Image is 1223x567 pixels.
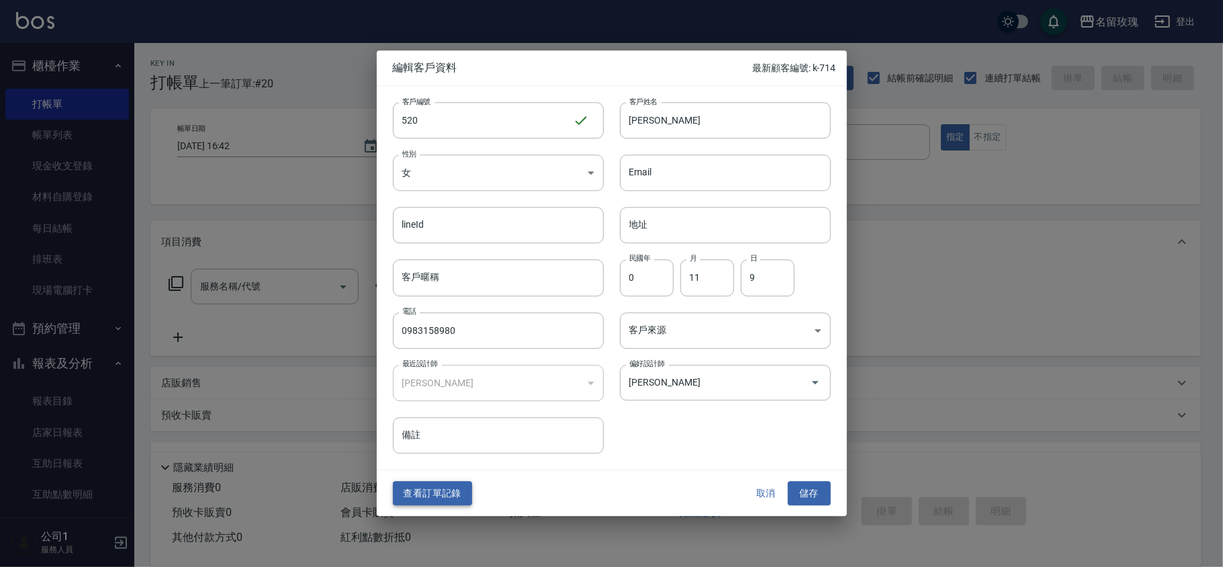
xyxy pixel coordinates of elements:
label: 客戶姓名 [629,96,658,106]
button: Open [805,372,826,394]
div: [PERSON_NAME] [393,365,604,401]
label: 民國年 [629,254,650,264]
label: 偏好設計師 [629,359,664,369]
label: 電話 [402,306,416,316]
button: 取消 [745,481,788,506]
label: 最近設計師 [402,359,437,369]
button: 查看訂單記錄 [393,481,472,506]
label: 日 [750,254,757,264]
label: 性別 [402,148,416,159]
label: 月 [690,254,696,264]
div: 女 [393,155,604,191]
p: 最新顧客編號: k-714 [752,61,835,75]
label: 客戶編號 [402,96,431,106]
span: 編輯客戶資料 [393,61,753,75]
button: 儲存 [788,481,831,506]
